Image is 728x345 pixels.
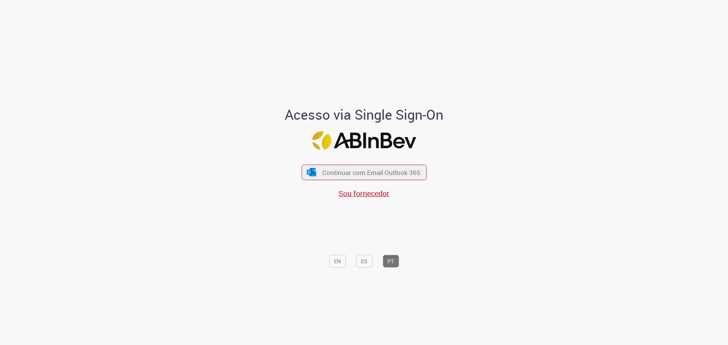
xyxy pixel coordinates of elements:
button: PT [383,254,399,267]
button: ícone Azure/Microsoft 360 Continuar com Email Outlook 365 [301,164,427,180]
h1: Acesso via Single Sign-On [259,107,469,122]
a: Sou fornecedor [339,188,389,198]
span: Continuar com Email Outlook 365 [322,168,420,177]
button: ES [356,254,372,267]
button: EN [329,254,346,267]
img: ícone Azure/Microsoft 360 [306,168,317,176]
img: Logo ABInBev [312,131,416,150]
